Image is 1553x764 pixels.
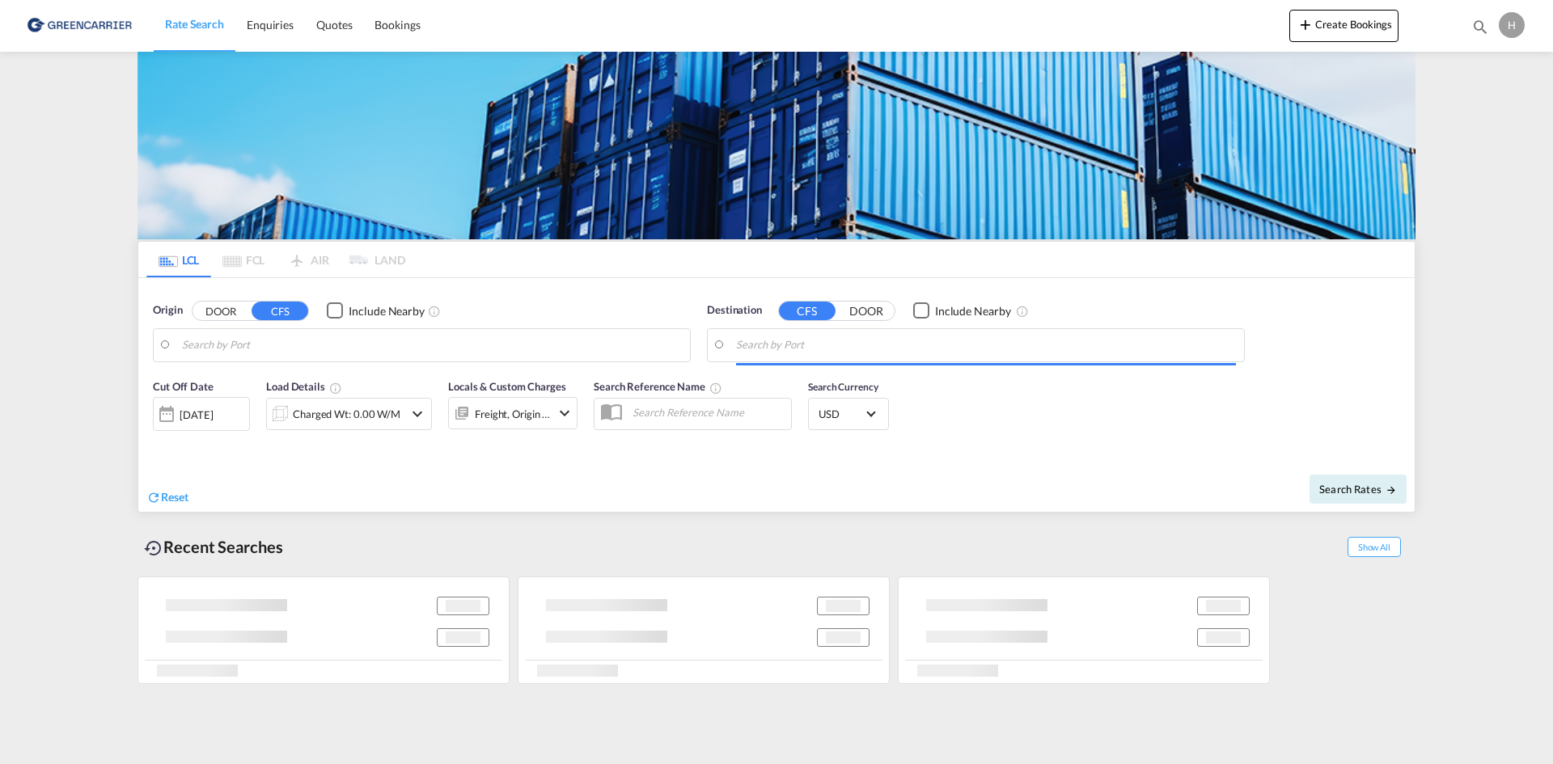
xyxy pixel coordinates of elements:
[193,302,249,320] button: DOOR
[555,403,574,423] md-icon: icon-chevron-down
[1319,483,1397,496] span: Search Rates
[153,302,182,319] span: Origin
[153,429,165,451] md-datepicker: Select
[1348,537,1401,557] span: Show All
[428,305,441,318] md-icon: Unchecked: Ignores neighbouring ports when fetching rates.Checked : Includes neighbouring ports w...
[1310,475,1407,504] button: Search Ratesicon-arrow-right
[624,400,791,424] input: Search Reference Name
[819,407,864,421] span: USD
[24,7,133,44] img: b0b18ec08afe11efb1d4932555f5f09d.png
[180,407,213,422] div: [DATE]
[327,302,425,319] md-checkbox: Checkbox No Ink
[448,397,578,429] div: Freight Origin Destinationicon-chevron-down
[408,404,427,424] md-icon: icon-chevron-down
[709,382,722,395] md-icon: Your search will be saved by the below given name
[935,303,1011,319] div: Include Nearby
[138,52,1415,239] img: GreenCarrierFCL_LCL.png
[165,17,224,31] span: Rate Search
[138,278,1415,512] div: Origin DOOR CFS Checkbox No InkUnchecked: Ignores neighbouring ports when fetching rates.Checked ...
[266,398,432,430] div: Charged Wt: 0.00 W/Micon-chevron-down
[817,402,880,425] md-select: Select Currency: $ USDUnited States Dollar
[707,302,762,319] span: Destination
[1471,18,1489,42] div: icon-magnify
[779,302,836,320] button: CFS
[293,403,400,425] div: Charged Wt: 0.00 W/M
[594,380,722,393] span: Search Reference Name
[153,397,250,431] div: [DATE]
[266,380,342,393] span: Load Details
[144,538,163,558] md-icon: icon-backup-restore
[252,302,308,320] button: CFS
[448,380,566,393] span: Locals & Custom Charges
[138,529,290,565] div: Recent Searches
[146,489,188,507] div: icon-refreshReset
[475,403,551,425] div: Freight Origin Destination
[1499,12,1525,38] div: H
[161,490,188,504] span: Reset
[146,242,405,277] md-pagination-wrapper: Use the left and right arrow keys to navigate between tabs
[1471,18,1489,36] md-icon: icon-magnify
[153,380,214,393] span: Cut Off Date
[1016,305,1029,318] md-icon: Unchecked: Ignores neighbouring ports when fetching rates.Checked : Includes neighbouring ports w...
[1289,10,1399,42] button: icon-plus 400-fgCreate Bookings
[736,333,1236,357] input: Search by Port
[247,18,294,32] span: Enquiries
[808,381,878,393] span: Search Currency
[349,303,425,319] div: Include Nearby
[146,242,211,277] md-tab-item: LCL
[913,302,1011,319] md-checkbox: Checkbox No Ink
[182,333,682,357] input: Search by Port
[1296,15,1315,34] md-icon: icon-plus 400-fg
[374,18,420,32] span: Bookings
[316,18,352,32] span: Quotes
[329,382,342,395] md-icon: Chargeable Weight
[838,302,895,320] button: DOOR
[146,490,161,504] md-icon: icon-refresh
[1386,484,1397,496] md-icon: icon-arrow-right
